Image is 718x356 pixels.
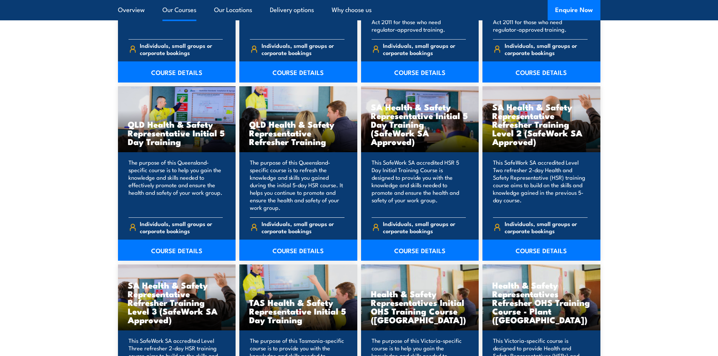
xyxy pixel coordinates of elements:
[372,159,466,211] p: This SafeWork SA accredited HSR 5 Day Initial Training Course is designed to provide you with the...
[505,42,588,56] span: Individuals, small groups or corporate bookings
[383,220,466,234] span: Individuals, small groups or corporate bookings
[262,220,344,234] span: Individuals, small groups or corporate bookings
[118,61,236,83] a: COURSE DETAILS
[250,159,344,211] p: The purpose of this Queensland-specific course is to refresh the knowledge and skills you gained ...
[492,102,591,146] h3: SA Health & Safety Representative Refresher Training Level 2 (SafeWork SA Approved)
[361,61,479,83] a: COURSE DETAILS
[482,240,600,261] a: COURSE DETAILS
[128,281,226,324] h3: SA Health & Safety Representative Refresher Training Level 3 (SafeWork SA Approved)
[493,159,588,211] p: This SafeWork SA accredited Level Two refresher 2-day Health and Safety Representative (HSR) trai...
[128,120,226,146] h3: QLD Health & Safety Representative Initial 5 Day Training
[383,42,466,56] span: Individuals, small groups or corporate bookings
[361,240,479,261] a: COURSE DETAILS
[140,220,223,234] span: Individuals, small groups or corporate bookings
[239,61,357,83] a: COURSE DETAILS
[249,298,348,324] h3: TAS Health & Safety Representative Initial 5 Day Training
[371,102,469,146] h3: SA Health & Safety Representative Initial 5 Day Training (SafeWork SA Approved)
[262,42,344,56] span: Individuals, small groups or corporate bookings
[140,42,223,56] span: Individuals, small groups or corporate bookings
[118,240,236,261] a: COURSE DETAILS
[371,289,469,324] h3: Health & Safety Representatives Initial OHS Training Course ([GEOGRAPHIC_DATA])
[492,281,591,324] h3: Health & Safety Representatives Refresher OHS Training Course - Plant ([GEOGRAPHIC_DATA])
[505,220,588,234] span: Individuals, small groups or corporate bookings
[482,61,600,83] a: COURSE DETAILS
[129,159,223,211] p: The purpose of this Queensland-specific course is to help you gain the knowledge and skills neede...
[249,120,348,146] h3: QLD Health & Safety Representative Refresher Training
[239,240,357,261] a: COURSE DETAILS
